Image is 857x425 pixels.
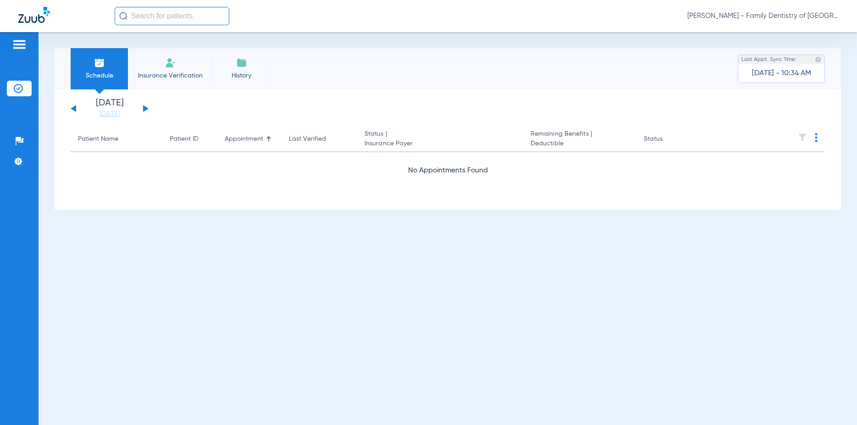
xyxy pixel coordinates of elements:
div: Appointment [225,134,263,144]
img: Schedule [94,57,105,68]
th: Remaining Benefits | [523,127,636,152]
img: group-dot-blue.svg [815,133,818,142]
div: No Appointments Found [71,165,825,177]
div: Patient ID [170,134,199,144]
iframe: Chat Widget [811,381,857,425]
span: [DATE] - 10:34 AM [752,69,811,78]
div: Last Verified [289,134,326,144]
li: [DATE] [82,99,137,119]
div: Last Verified [289,134,350,144]
span: [PERSON_NAME] - Family Dentistry of [GEOGRAPHIC_DATA] [687,11,839,21]
img: Search Icon [119,12,127,20]
span: Insurance Verification [135,71,206,80]
div: Patient ID [170,134,210,144]
img: hamburger-icon [12,39,27,50]
span: Deductible [531,139,629,149]
a: [DATE] [82,110,137,119]
img: last sync help info [815,56,821,63]
div: Patient Name [78,134,155,144]
span: History [220,71,263,80]
div: Appointment [225,134,274,144]
span: Loading [434,191,461,199]
img: Manual Insurance Verification [165,57,176,68]
span: Schedule [77,71,121,80]
input: Search for patients [115,7,229,25]
div: Patient Name [78,134,118,144]
th: Status | [357,127,523,152]
img: Zuub Logo [18,7,50,23]
img: filter.svg [798,133,807,142]
span: Insurance Payer [365,139,516,149]
span: Last Appt. Sync Time: [741,55,796,64]
img: History [236,57,247,68]
th: Status [636,127,698,152]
